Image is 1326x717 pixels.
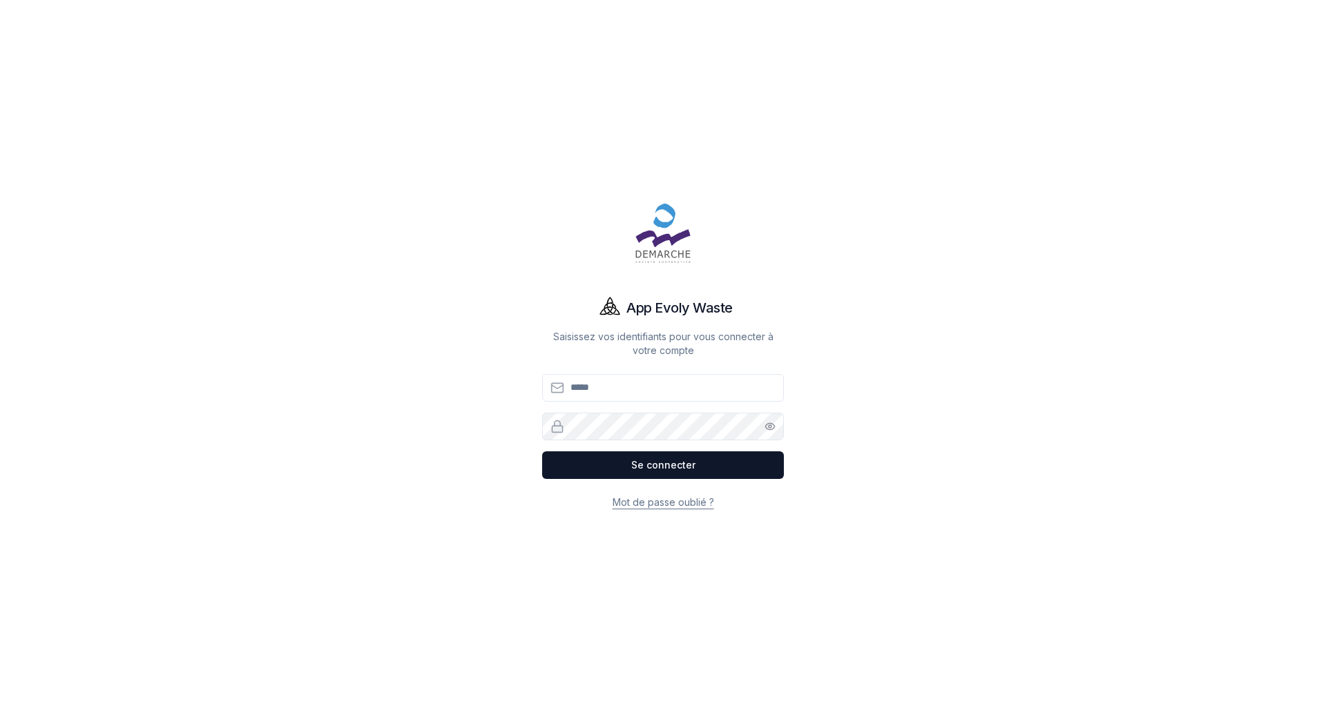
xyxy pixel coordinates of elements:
img: Démarche Logo [630,200,696,266]
img: Evoly Logo [593,291,626,324]
h1: App Evoly Waste [626,298,733,317]
button: Se connecter [542,451,784,479]
p: Saisissez vos identifiants pour vous connecter à votre compte [542,330,784,357]
a: Mot de passe oublié ? [613,496,714,508]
